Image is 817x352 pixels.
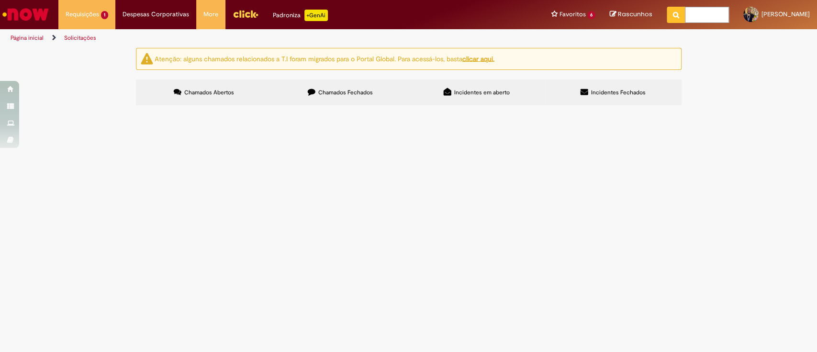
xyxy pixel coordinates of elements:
ul: Trilhas de página [7,29,537,47]
span: [PERSON_NAME] [761,10,810,18]
span: Chamados Abertos [184,89,234,96]
span: Requisições [66,10,99,19]
span: Incidentes em aberto [454,89,510,96]
span: Despesas Corporativas [123,10,189,19]
a: Página inicial [11,34,44,42]
img: ServiceNow [1,5,50,24]
span: Favoritos [559,10,585,19]
button: Pesquisar [667,7,685,23]
div: Padroniza [273,10,328,21]
span: More [203,10,218,19]
span: Rascunhos [618,10,652,19]
a: Rascunhos [610,10,652,19]
a: clicar aqui. [462,54,494,63]
span: Chamados Fechados [318,89,373,96]
ng-bind-html: Atenção: alguns chamados relacionados a T.I foram migrados para o Portal Global. Para acessá-los,... [155,54,494,63]
span: Incidentes Fechados [591,89,646,96]
p: +GenAi [304,10,328,21]
img: click_logo_yellow_360x200.png [233,7,258,21]
span: 6 [587,11,595,19]
span: 1 [101,11,108,19]
a: Solicitações [64,34,96,42]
